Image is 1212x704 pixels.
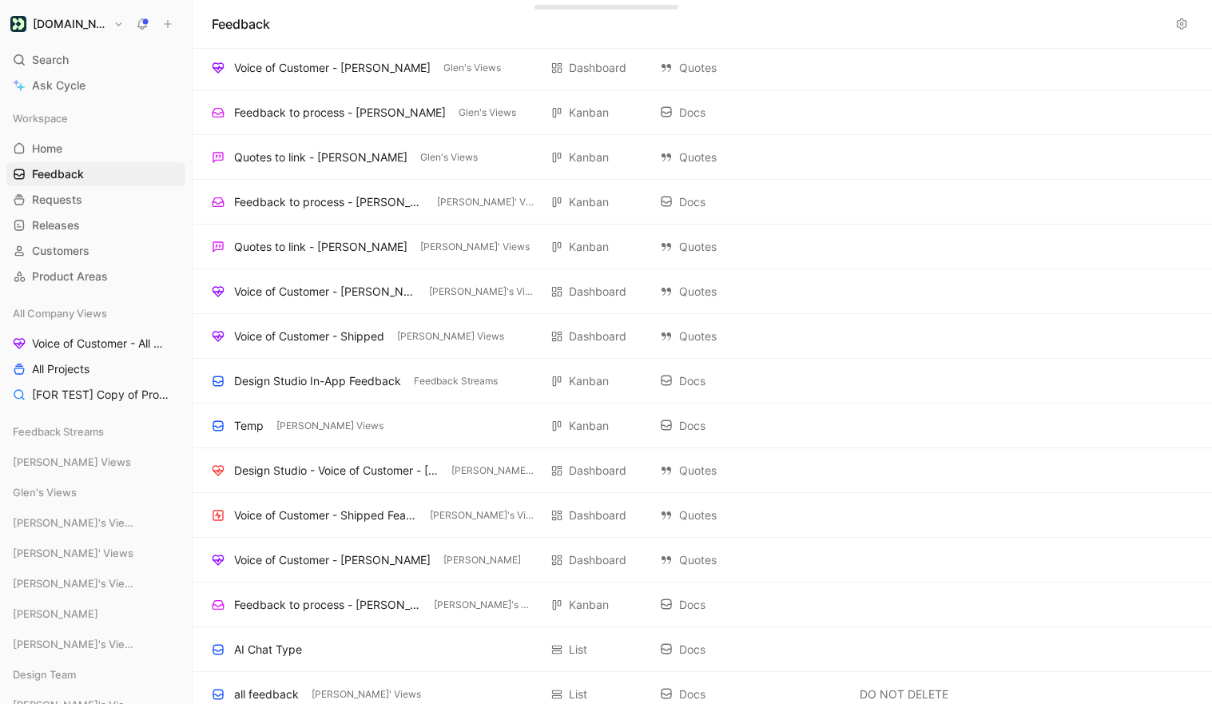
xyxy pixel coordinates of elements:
div: [PERSON_NAME] [6,602,185,626]
div: Docs [660,103,844,122]
div: [PERSON_NAME]'s Views [6,571,185,600]
div: Design Studio In-App FeedbackFeedback StreamsKanban DocsView actions [193,359,1212,404]
span: [PERSON_NAME]'s Views [434,597,534,613]
div: All Company Views [6,301,185,325]
span: Glen's Views [420,149,478,165]
div: Quotes to link - [PERSON_NAME]Glen's ViewsKanban QuotesView actions [193,135,1212,180]
h1: Feedback [212,14,270,34]
div: Dashboard [569,282,626,301]
a: Requests [6,188,185,212]
div: Dashboard [569,327,626,346]
button: [PERSON_NAME]'s Views [426,284,538,299]
div: Kanban [569,237,609,257]
div: Feedback Streams [6,420,185,443]
a: Customers [6,239,185,263]
div: Feedback to process - [PERSON_NAME][PERSON_NAME]'s ViewsKanban DocsView actions [193,583,1212,627]
div: Quotes [660,282,844,301]
button: DO NOT DELETE [856,685,952,704]
span: [PERSON_NAME]' Views [437,194,535,210]
div: Feedback to process - [PERSON_NAME]Glen's ViewsKanban DocsView actions [193,90,1212,135]
a: Releases [6,213,185,237]
button: [PERSON_NAME]' Views [434,195,538,209]
button: [PERSON_NAME] [440,553,524,567]
span: [PERSON_NAME]'s Views [13,515,137,531]
button: [PERSON_NAME] Views [273,419,387,433]
div: Dashboard [569,461,626,480]
a: Product Areas [6,264,185,288]
div: [PERSON_NAME] Views [6,450,185,479]
div: Voice of Customer - Shipped [234,327,384,346]
span: Feedback [32,166,84,182]
img: Customer.io [10,16,26,32]
span: [PERSON_NAME]'s Views [13,575,137,591]
div: Kanban [569,595,609,615]
span: Workspace [13,110,68,126]
div: Glen's Views [6,480,185,504]
div: Docs [660,416,844,436]
div: Quotes to link - [PERSON_NAME] [234,237,407,257]
div: Docs [660,640,844,659]
button: Glen's Views [455,105,519,120]
span: [PERSON_NAME]' Views [13,545,133,561]
div: Search [6,48,185,72]
div: Quotes to link - [PERSON_NAME][PERSON_NAME]' ViewsKanban QuotesView actions [193,225,1212,269]
span: Product Areas [32,268,108,284]
div: Quotes [660,551,844,570]
span: Glen's Views [443,60,501,76]
div: AI Chat Type [234,640,302,659]
div: [PERSON_NAME]'s Views [6,511,185,539]
div: Voice of Customer - [PERSON_NAME] [234,551,431,570]
span: [FOR TEST] Copy of Projects for Discovery [32,387,169,403]
div: AI Chat TypeList DocsView actions [193,627,1212,672]
div: Design Team [6,662,185,686]
div: List [569,685,587,704]
div: Dashboard [569,551,626,570]
button: Glen's Views [440,61,504,75]
span: [PERSON_NAME] [13,606,98,622]
div: Quotes [660,327,844,346]
div: [PERSON_NAME] Views [6,450,185,474]
div: Kanban [569,193,609,212]
div: Design Team [6,662,185,691]
div: Kanban [569,372,609,391]
div: Voice of Customer - Shipped Features[PERSON_NAME]'s ViewsDashboard QuotesView actions [193,493,1212,538]
a: Ask Cycle [6,74,185,97]
span: Design Team [13,666,76,682]
button: [PERSON_NAME]'s Views [427,508,538,523]
div: All Company ViewsVoice of Customer - All AreasAll Projects[FOR TEST] Copy of Projects for Discovery [6,301,185,407]
span: [PERSON_NAME]' Views [312,686,421,702]
div: Docs [660,372,844,391]
div: [PERSON_NAME]'s Views [6,571,185,595]
h1: [DOMAIN_NAME] [33,17,107,31]
button: [PERSON_NAME]' Views [417,240,533,254]
div: Design Studio - Voice of Customer - [PERSON_NAME][PERSON_NAME]'s ViewsDashboard QuotesView actions [193,448,1212,493]
span: All Projects [32,361,89,377]
span: Ask Cycle [32,76,85,95]
div: Voice of Customer - Shipped[PERSON_NAME] ViewsDashboard QuotesView actions [193,314,1212,359]
span: [PERSON_NAME] Views [276,418,383,434]
div: [PERSON_NAME]'s Views [6,632,185,661]
span: [PERSON_NAME] Views [397,328,504,344]
div: Quotes [660,148,844,167]
div: Docs [660,595,844,615]
div: [PERSON_NAME]'s Views [6,511,185,535]
div: Voice of Customer - Shipped Features [234,506,417,525]
button: Glen's Views [417,150,481,165]
span: All Company Views [13,305,107,321]
span: Requests [32,192,82,208]
a: [FOR TEST] Copy of Projects for Discovery [6,383,185,407]
button: [PERSON_NAME]'s Views [448,463,538,478]
div: Feedback to process - [PERSON_NAME] [234,193,424,212]
button: [PERSON_NAME] Views [394,329,507,344]
span: [PERSON_NAME]'s Views [429,284,535,300]
span: DO NOT DELETE [860,685,948,704]
div: Design Studio - Voice of Customer - [PERSON_NAME] [234,461,439,480]
div: Glen's Views [6,480,185,509]
div: Quotes to link - [PERSON_NAME] [234,148,407,167]
div: Feedback to process - [PERSON_NAME] [234,595,421,615]
div: Feedback Streams [6,420,185,448]
button: [PERSON_NAME]'s Views [431,598,538,612]
div: [PERSON_NAME]' Views [6,541,185,570]
div: Docs [660,685,844,704]
a: All Projects [6,357,185,381]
